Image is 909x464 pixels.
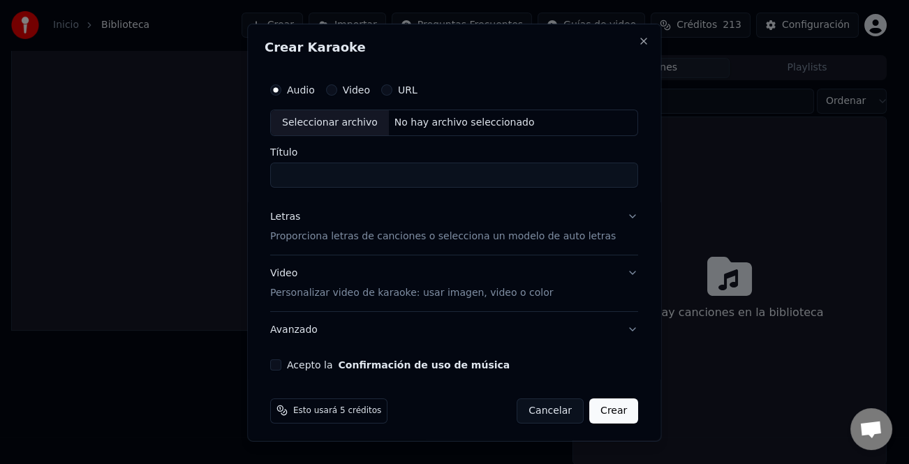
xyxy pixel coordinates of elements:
[270,147,638,156] label: Título
[389,115,540,129] div: No hay archivo seleccionado
[589,398,638,423] button: Crear
[287,359,510,369] label: Acepto la
[398,84,417,94] label: URL
[270,229,616,243] p: Proporciona letras de canciones o selecciona un modelo de auto letras
[270,266,553,299] div: Video
[265,40,644,53] h2: Crear Karaoke
[339,359,510,369] button: Acepto la
[270,285,553,299] p: Personalizar video de karaoke: usar imagen, video o color
[293,405,381,416] span: Esto usará 5 créditos
[270,198,638,254] button: LetrasProporciona letras de canciones o selecciona un modelo de auto letras
[270,209,300,223] div: Letras
[287,84,315,94] label: Audio
[270,255,638,310] button: VideoPersonalizar video de karaoke: usar imagen, video o color
[517,398,584,423] button: Cancelar
[271,110,389,135] div: Seleccionar archivo
[343,84,370,94] label: Video
[270,311,638,347] button: Avanzado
